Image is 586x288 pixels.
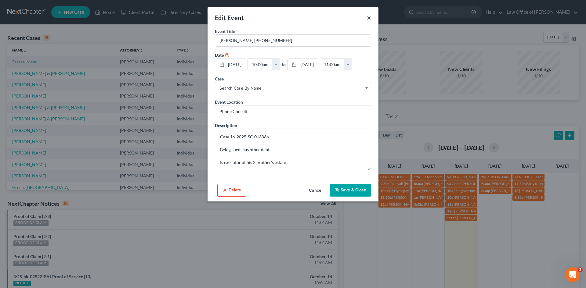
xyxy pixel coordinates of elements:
[217,184,246,197] button: Delete
[215,99,243,105] label: Event Location
[304,184,327,197] button: Cancel
[320,59,345,70] input: -- : --
[367,14,371,21] button: ×
[248,59,272,70] input: -- : --
[219,85,367,91] span: Search case by name...
[215,59,246,70] a: [DATE]
[565,267,580,282] iframe: Intercom live chat
[282,61,286,68] label: to
[330,184,371,197] button: Save & Close
[215,52,224,58] label: Date
[215,76,224,82] label: Case
[578,267,583,272] span: 3
[288,59,318,70] a: [DATE]
[215,35,371,46] input: Enter event name...
[215,105,371,117] input: Enter location...
[215,29,235,34] span: Event Title
[215,14,244,21] span: Edit Event
[215,82,371,94] span: Select box activate
[215,122,237,129] label: Description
